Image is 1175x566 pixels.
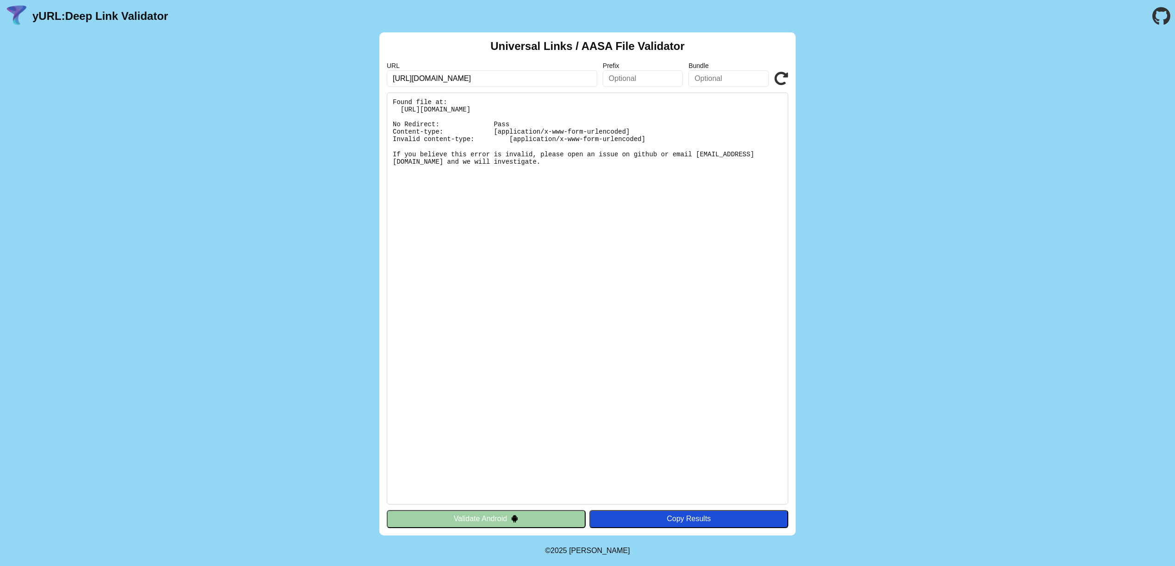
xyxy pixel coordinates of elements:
[387,62,597,69] label: URL
[688,62,769,69] label: Bundle
[5,4,29,28] img: yURL Logo
[32,10,168,23] a: yURL:Deep Link Validator
[569,547,630,554] a: Michael Ibragimchayev's Personal Site
[550,547,567,554] span: 2025
[589,510,788,528] button: Copy Results
[545,535,630,566] footer: ©
[490,40,685,53] h2: Universal Links / AASA File Validator
[603,70,683,87] input: Optional
[688,70,769,87] input: Optional
[594,515,784,523] div: Copy Results
[387,510,586,528] button: Validate Android
[603,62,683,69] label: Prefix
[387,92,788,504] pre: Found file at: [URL][DOMAIN_NAME] No Redirect: Pass Content-type: [application/x-www-form-urlenco...
[511,515,519,523] img: droidIcon.svg
[387,70,597,87] input: Required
